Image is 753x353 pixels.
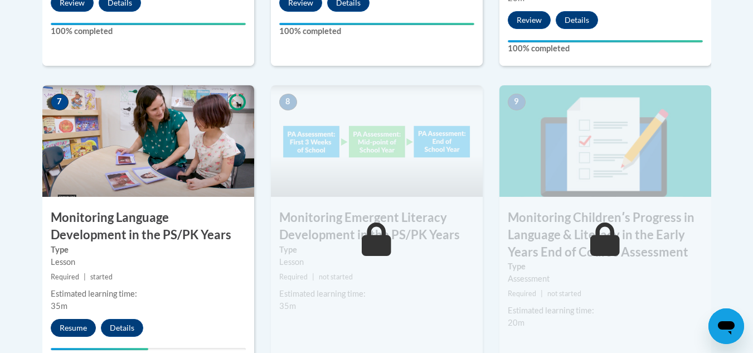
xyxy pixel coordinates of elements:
span: | [541,289,543,298]
span: 35m [51,301,67,311]
div: Assessment [508,273,703,285]
span: not started [319,273,353,281]
div: Estimated learning time: [51,288,246,300]
span: Required [279,273,308,281]
img: Course Image [271,85,483,197]
div: Your progress [279,23,474,25]
div: Estimated learning time: [279,288,474,300]
h3: Monitoring Childrenʹs Progress in Language & Literacy in the Early Years End of Course Assessment [499,209,711,260]
img: Course Image [42,85,254,197]
div: Your progress [51,348,148,350]
button: Resume [51,319,96,337]
div: Estimated learning time: [508,304,703,317]
span: 8 [279,94,297,110]
label: Type [279,244,474,256]
span: started [90,273,113,281]
label: 100% completed [508,42,703,55]
label: 100% completed [51,25,246,37]
span: | [312,273,314,281]
label: Type [508,260,703,273]
span: Required [51,273,79,281]
span: 7 [51,94,69,110]
div: Your progress [508,40,703,42]
label: 100% completed [279,25,474,37]
img: Course Image [499,85,711,197]
span: | [84,273,86,281]
label: Type [51,244,246,256]
button: Details [101,319,143,337]
div: Lesson [51,256,246,268]
span: 35m [279,301,296,311]
div: Your progress [51,23,246,25]
span: 9 [508,94,526,110]
div: Lesson [279,256,474,268]
span: Required [508,289,536,298]
span: not started [547,289,581,298]
h3: Monitoring Emergent Literacy Development in the PS/PK Years [271,209,483,244]
button: Review [508,11,551,29]
h3: Monitoring Language Development in the PS/PK Years [42,209,254,244]
button: Details [556,11,598,29]
iframe: Button to launch messaging window [708,308,744,344]
span: 20m [508,318,524,327]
